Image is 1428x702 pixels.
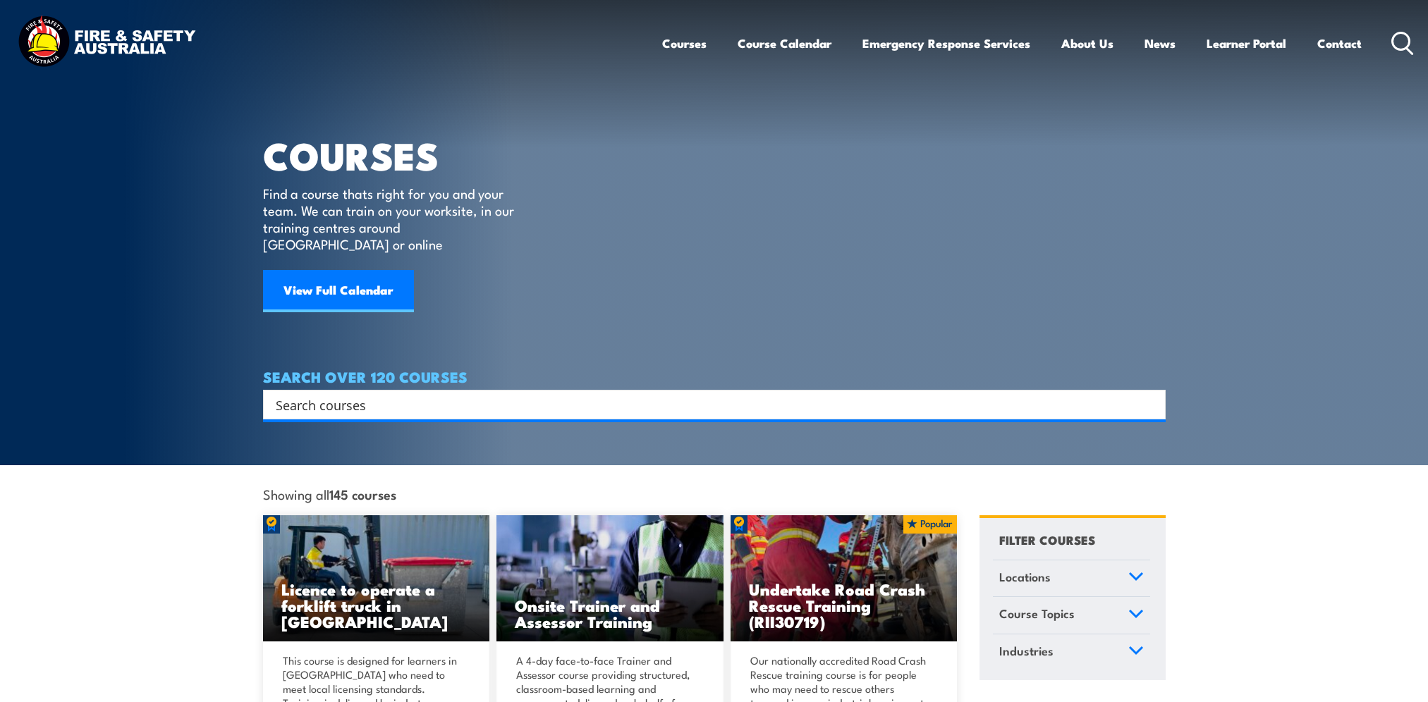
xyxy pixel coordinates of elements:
[281,581,472,629] h3: Licence to operate a forklift truck in [GEOGRAPHIC_DATA]
[329,484,396,503] strong: 145 courses
[749,581,939,629] h3: Undertake Road Crash Rescue Training (RII30719)
[496,515,724,642] img: Safety For Leaders
[993,634,1150,671] a: Industries
[1145,25,1176,62] a: News
[263,486,396,501] span: Showing all
[279,395,1137,414] form: Search form
[999,604,1075,623] span: Course Topics
[263,270,414,312] a: View Full Calendar
[496,515,724,642] a: Onsite Trainer and Assessor Training
[862,25,1030,62] a: Emergency Response Services
[263,515,490,642] img: Licence to operate a forklift truck Training
[1317,25,1362,62] a: Contact
[731,515,958,642] a: Undertake Road Crash Rescue Training (RII30719)
[662,25,707,62] a: Courses
[1207,25,1286,62] a: Learner Portal
[999,530,1095,549] h4: FILTER COURSES
[999,641,1054,660] span: Industries
[263,515,490,642] a: Licence to operate a forklift truck in [GEOGRAPHIC_DATA]
[263,369,1166,384] h4: SEARCH OVER 120 COURSES
[1061,25,1113,62] a: About Us
[738,25,831,62] a: Course Calendar
[263,138,535,171] h1: COURSES
[993,597,1150,634] a: Course Topics
[1141,395,1161,414] button: Search magnifier button
[993,560,1150,597] a: Locations
[515,597,705,629] h3: Onsite Trainer and Assessor Training
[263,185,520,252] p: Find a course thats right for you and your team. We can train on your worksite, in our training c...
[276,394,1135,415] input: Search input
[731,515,958,642] img: Road Crash Rescue Training
[999,567,1051,586] span: Locations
